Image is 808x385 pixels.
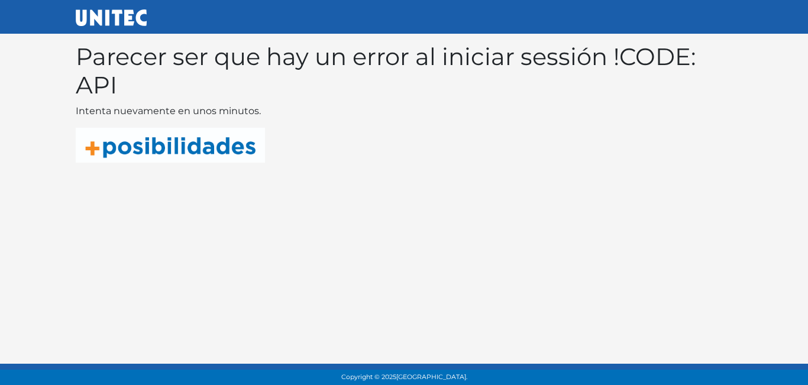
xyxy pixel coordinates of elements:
img: mas posibilidades [76,128,265,163]
span: [GEOGRAPHIC_DATA]. [396,373,467,381]
img: UNITEC [76,9,147,26]
h1: Parecer ser que hay un error al iniciar sessión ! [76,43,732,99]
span: CODE: API [76,42,696,99]
p: Intenta nuevamente en unos minutos. [76,104,732,118]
